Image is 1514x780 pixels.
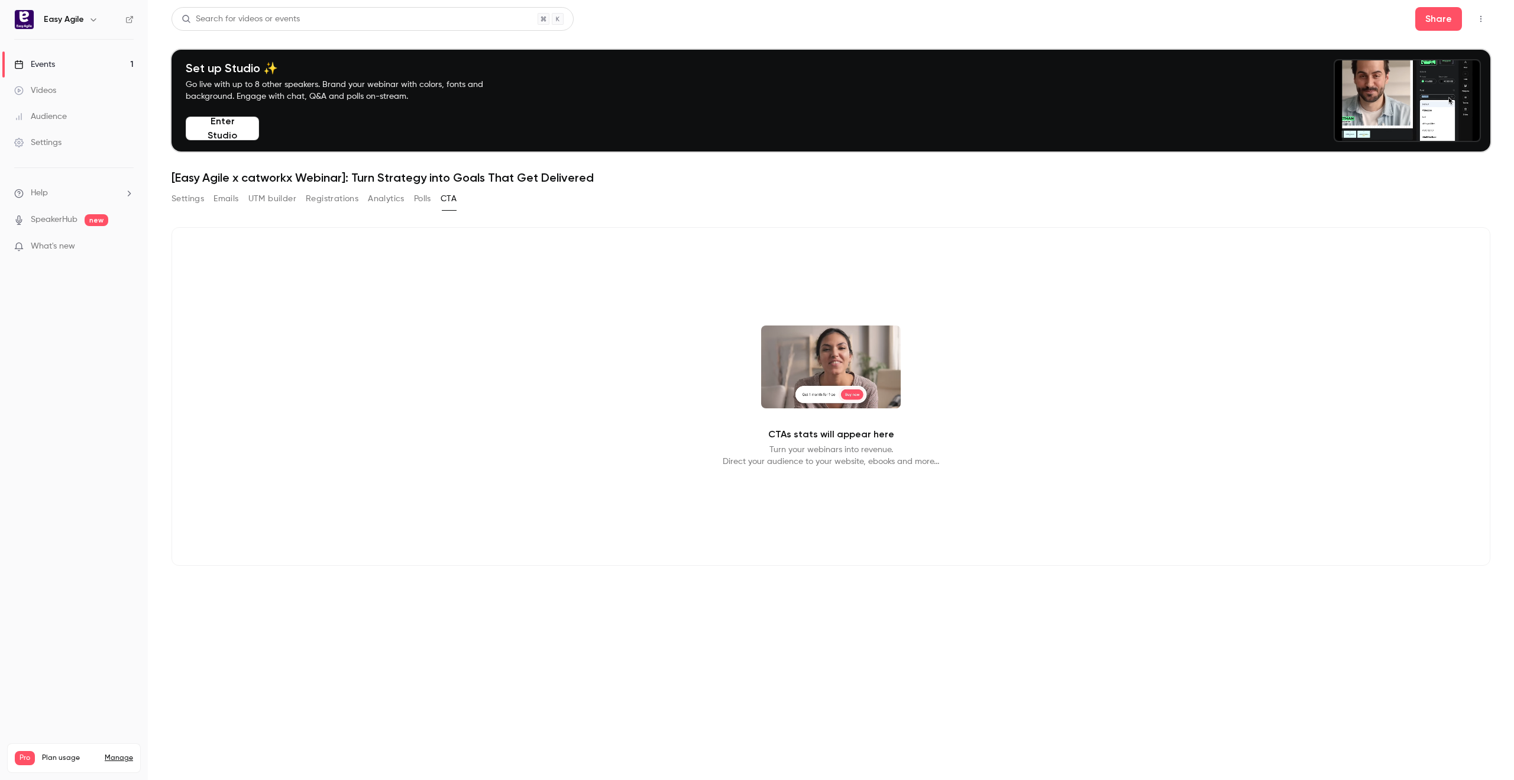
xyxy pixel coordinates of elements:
div: Videos [14,85,56,96]
div: Domain Overview [45,70,106,78]
li: help-dropdown-opener [14,187,134,199]
div: Keywords by Traffic [131,70,199,78]
button: Registrations [306,189,358,208]
div: Audience [14,111,67,123]
button: Share [1415,7,1462,31]
img: tab_keywords_by_traffic_grey.svg [118,69,127,78]
img: logo_orange.svg [19,19,28,28]
span: Plan usage [42,753,98,763]
p: CTAs stats will appear here [768,427,894,441]
span: Help [31,187,48,199]
button: Enter Studio [186,117,259,140]
button: UTM builder [248,189,296,208]
div: Domain: [DOMAIN_NAME] [31,31,130,40]
div: Events [14,59,55,70]
div: v 4.0.25 [33,19,58,28]
button: Emails [213,189,238,208]
button: Settings [172,189,204,208]
h6: Easy Agile [44,14,84,25]
a: Manage [105,753,133,763]
p: Go live with up to 8 other speakers. Brand your webinar with colors, fonts and background. Engage... [186,79,511,102]
div: Settings [14,137,62,149]
button: CTA [441,189,457,208]
h4: Set up Studio ✨ [186,61,511,75]
button: Polls [414,189,431,208]
span: Pro [15,751,35,765]
iframe: Noticeable Trigger [119,241,134,252]
img: website_grey.svg [19,31,28,40]
p: Turn your webinars into revenue. Direct your audience to your website, ebooks and more... [723,444,939,468]
img: tab_domain_overview_orange.svg [32,69,41,78]
button: Analytics [368,189,405,208]
span: What's new [31,240,75,253]
span: new [85,214,108,226]
img: Easy Agile [15,10,34,29]
a: SpeakerHub [31,214,77,226]
div: Search for videos or events [182,13,300,25]
h1: [Easy Agile x catworkx Webinar]: Turn Strategy into Goals That Get Delivered [172,170,1490,185]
